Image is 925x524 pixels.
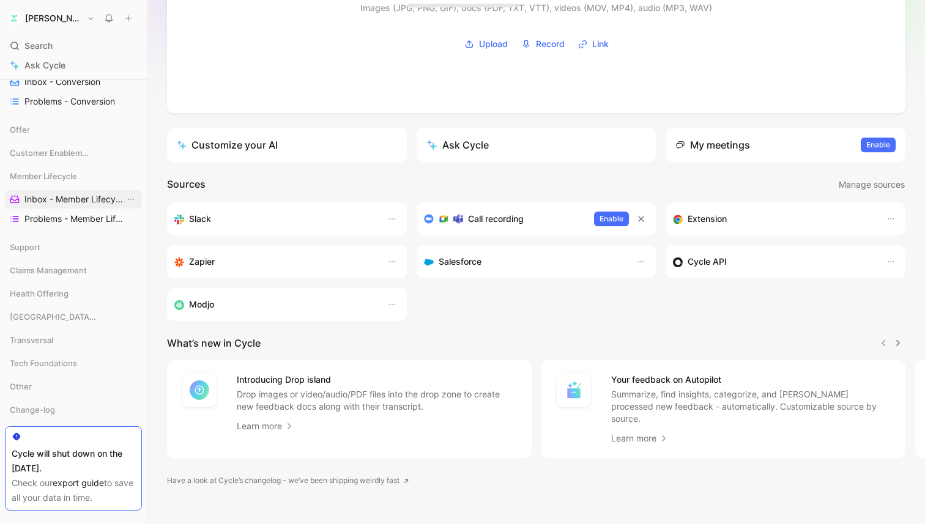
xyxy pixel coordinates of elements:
[177,138,278,152] div: Customize your AI
[468,212,524,226] h3: Call recording
[424,212,585,226] div: Record & transcribe meetings from Zoom, Meet & Teams.
[5,354,142,376] div: Tech Foundations
[5,210,142,228] a: Problems - Member Lifecycle XP
[5,167,142,185] div: Member Lifecycle
[174,212,375,226] div: Sync your customers, send feedback and get updates in Slack
[688,254,727,269] h3: Cycle API
[5,308,142,330] div: [GEOGRAPHIC_DATA] Product
[8,12,20,24] img: Alan
[838,177,905,193] button: Manage sources
[189,254,215,269] h3: Zapier
[360,1,712,15] div: Images (JPG, PNG, GIF), docs (PDF, TXT, VTT), videos (MOV, MP4), audio (MP3, WAV)
[5,190,142,208] a: Inbox - Member Lifecycle XPView actions
[600,213,623,225] span: Enable
[174,254,375,269] div: Capture feedback from thousands of sources with Zapier (survey results, recordings, sheets, etc).
[5,238,142,256] div: Support
[611,431,669,446] a: Learn more
[5,377,142,399] div: Other
[237,372,517,387] h4: Introducing Drop island
[5,144,142,166] div: Customer Enablement
[675,138,750,152] div: My meetings
[5,400,142,423] div: Change-log
[839,177,905,192] span: Manage sources
[10,264,87,276] span: Claims Management
[5,37,142,55] div: Search
[12,476,135,505] div: Check our to save all your data in time.
[5,400,142,419] div: Change-log
[479,37,508,51] span: Upload
[5,331,142,353] div: Transversal
[24,95,115,108] span: Problems - Conversion
[688,212,727,226] h3: Extension
[10,170,77,182] span: Member Lifecycle
[189,212,211,226] h3: Slack
[439,254,481,269] h3: Salesforce
[536,37,565,51] span: Record
[5,167,142,228] div: Member LifecycleInbox - Member Lifecycle XPView actionsProblems - Member Lifecycle XP
[5,73,142,91] a: Inbox - Conversion
[24,39,53,53] span: Search
[12,446,135,476] div: Cycle will shut down on the [DATE].
[10,404,55,416] span: Change-log
[861,138,896,152] button: Enable
[10,241,40,253] span: Support
[5,377,142,396] div: Other
[167,128,407,162] a: Customize your AI
[5,261,142,279] div: Claims Management
[5,331,142,349] div: Transversal
[5,261,142,283] div: Claims Management
[53,478,104,488] a: export guide
[167,177,206,193] h2: Sources
[426,138,489,152] div: Ask Cycle
[10,334,53,346] span: Transversal
[10,311,97,323] span: [GEOGRAPHIC_DATA] Product
[167,474,409,487] a: Have a look at Cycle’s changelog – we’ve been shipping weirdly fast
[24,58,65,73] span: Ask Cycle
[594,212,629,226] button: Enable
[574,35,613,53] button: Link
[237,419,294,434] a: Learn more
[460,35,512,53] button: Upload
[189,297,214,312] h3: Modjo
[24,193,125,205] span: Inbox - Member Lifecycle XP
[125,193,137,205] button: View actions
[24,76,100,88] span: Inbox - Conversion
[10,380,32,393] span: Other
[167,336,261,350] h2: What’s new in Cycle
[673,212,874,226] div: Capture feedback from anywhere on the web
[10,357,77,369] span: Tech Foundations
[10,147,92,159] span: Customer Enablement
[611,388,891,425] p: Summarize, find insights, categorize, and [PERSON_NAME] processed new feedback - automatically. C...
[866,139,890,151] span: Enable
[5,92,142,111] a: Problems - Conversion
[592,37,609,51] span: Link
[5,354,142,372] div: Tech Foundations
[517,35,569,53] button: Record
[5,144,142,162] div: Customer Enablement
[5,284,142,306] div: Health Offering
[237,388,517,413] p: Drop images or video/audio/PDF files into the drop zone to create new feedback docs along with th...
[5,284,142,303] div: Health Offering
[5,308,142,326] div: [GEOGRAPHIC_DATA] Product
[24,213,127,225] span: Problems - Member Lifecycle XP
[611,372,891,387] h4: Your feedback on Autopilot
[10,124,30,136] span: Offer
[673,254,874,269] div: Sync customers & send feedback from custom sources. Get inspired by our favorite use case
[417,128,656,162] button: Ask Cycle
[5,56,142,75] a: Ask Cycle
[5,10,98,27] button: Alan[PERSON_NAME]
[5,120,142,142] div: Offer
[10,287,69,300] span: Health Offering
[5,120,142,139] div: Offer
[25,13,82,24] h1: [PERSON_NAME]
[5,238,142,260] div: Support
